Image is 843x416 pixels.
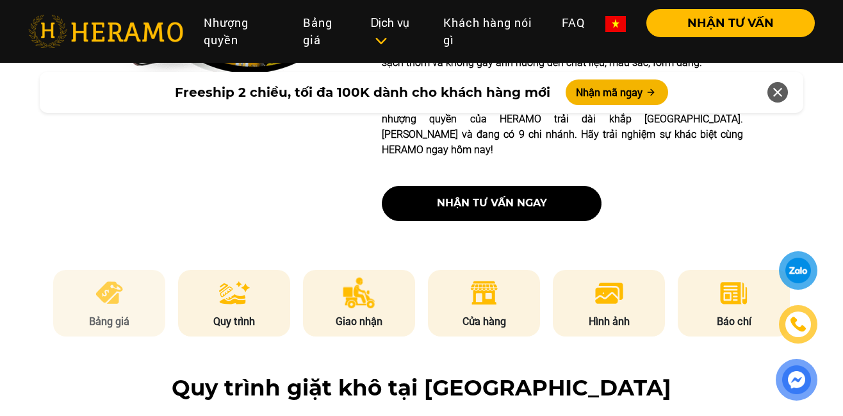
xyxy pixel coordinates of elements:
[382,186,602,221] button: nhận tư vấn ngay
[94,278,125,308] img: pricing.png
[605,16,626,32] img: vn-flag.png
[433,9,552,54] a: Khách hàng nói gì
[566,79,668,105] button: Nhận mã ngay
[678,313,790,329] p: Báo chí
[193,9,292,54] a: Nhượng quyền
[293,9,361,54] a: Bảng giá
[646,9,815,37] button: NHẬN TƯ VẤN
[175,83,550,102] span: Freeship 2 chiều, tối đa 100K dành cho khách hàng mới
[594,278,625,308] img: image.png
[553,313,666,329] p: Hình ảnh
[374,35,388,47] img: subToggleIcon
[428,313,541,329] p: Cửa hàng
[53,313,166,329] p: Bảng giá
[791,317,805,331] img: phone-icon
[718,278,749,308] img: news.png
[28,15,183,48] img: heramo-logo.png
[178,313,291,329] p: Quy trình
[219,278,250,308] img: process.png
[371,14,423,49] div: Dịch vụ
[636,17,815,29] a: NHẬN TƯ VẤN
[781,307,815,342] a: phone-icon
[343,278,376,308] img: delivery.png
[552,9,595,37] a: FAQ
[28,375,815,401] h2: Quy trình giặt khô tại [GEOGRAPHIC_DATA]
[468,278,500,308] img: store.png
[303,313,416,329] p: Giao nhận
